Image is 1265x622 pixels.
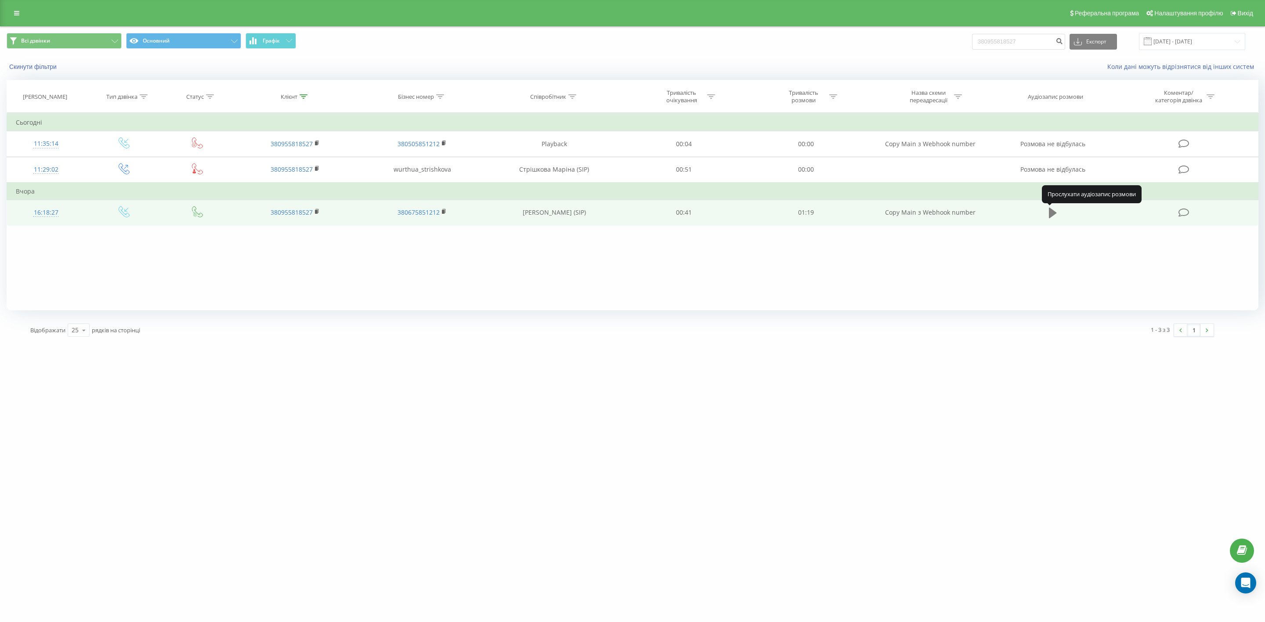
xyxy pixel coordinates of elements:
[1238,10,1253,17] span: Вихід
[745,131,867,157] td: 00:00
[7,114,1258,131] td: Сьогодні
[1187,324,1200,336] a: 1
[359,157,486,183] td: wurthua_strishkova
[1020,140,1085,148] span: Розмова не відбулась
[486,200,623,225] td: [PERSON_NAME] (SIP)
[1042,185,1142,203] div: Прослухати аудіозапис розмови
[106,93,137,101] div: Тип дзвінка
[622,157,745,183] td: 00:51
[23,93,67,101] div: [PERSON_NAME]
[867,131,994,157] td: Copy Main з Webhook number
[72,326,79,334] div: 25
[7,183,1258,200] td: Вчора
[263,38,280,44] span: Графік
[486,131,623,157] td: Playback
[16,161,76,178] div: 11:29:02
[622,200,745,225] td: 00:41
[1070,34,1117,50] button: Експорт
[1154,10,1223,17] span: Налаштування профілю
[271,140,313,148] a: 380955818527
[622,131,745,157] td: 00:04
[16,204,76,221] div: 16:18:27
[1028,93,1083,101] div: Аудіозапис розмови
[530,93,566,101] div: Співробітник
[867,200,994,225] td: Copy Main з Webhook number
[745,157,867,183] td: 00:00
[780,89,827,104] div: Тривалість розмови
[398,93,434,101] div: Бізнес номер
[16,135,76,152] div: 11:35:14
[271,208,313,216] a: 380955818527
[745,200,867,225] td: 01:19
[7,33,122,49] button: Всі дзвінки
[1107,62,1258,71] a: Коли дані можуть відрізнятися вiд інших систем
[271,165,313,173] a: 380955818527
[186,93,204,101] div: Статус
[1235,572,1256,593] div: Open Intercom Messenger
[246,33,296,49] button: Графік
[30,326,65,334] span: Відображати
[658,89,705,104] div: Тривалість очікування
[1020,165,1085,173] span: Розмова не відбулась
[905,89,952,104] div: Назва схеми переадресації
[486,157,623,183] td: Стрішкова Маріна (SIP)
[398,140,440,148] a: 380505851212
[126,33,241,49] button: Основний
[1151,325,1170,334] div: 1 - 3 з 3
[7,63,61,71] button: Скинути фільтри
[1153,89,1204,104] div: Коментар/категорія дзвінка
[972,34,1065,50] input: Пошук за номером
[398,208,440,216] a: 380675851212
[281,93,297,101] div: Клієнт
[21,37,50,44] span: Всі дзвінки
[92,326,140,334] span: рядків на сторінці
[1075,10,1139,17] span: Реферальна програма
